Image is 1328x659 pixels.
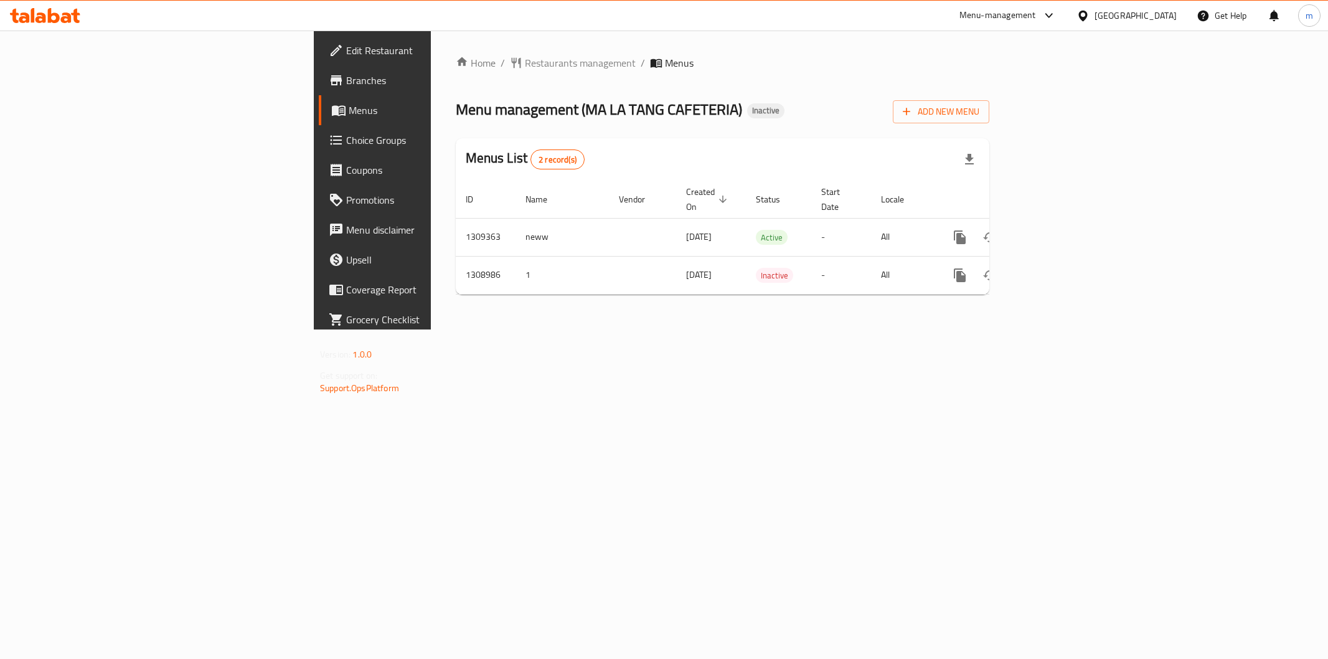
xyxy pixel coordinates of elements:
td: All [871,256,935,294]
a: Upsell [319,245,535,275]
span: Grocery Checklist [346,312,525,327]
span: Add New Menu [903,104,979,120]
span: 2 record(s) [531,154,584,166]
td: 1 [516,256,609,294]
a: Choice Groups [319,125,535,155]
button: more [945,260,975,290]
div: [GEOGRAPHIC_DATA] [1095,9,1177,22]
span: Start Date [821,184,856,214]
span: Choice Groups [346,133,525,148]
span: Locale [881,192,920,207]
button: more [945,222,975,252]
a: Menu disclaimer [319,215,535,245]
span: Menus [349,103,525,118]
span: Coverage Report [346,282,525,297]
th: Actions [935,181,1075,219]
span: Active [756,230,788,245]
span: [DATE] [686,229,712,245]
a: Branches [319,65,535,95]
span: Menu management ( MA LA TANG CAFETERIA ) [456,95,742,123]
a: Restaurants management [510,55,636,70]
span: Menu disclaimer [346,222,525,237]
span: Name [525,192,563,207]
span: Version: [320,346,351,363]
td: All [871,218,935,256]
span: [DATE] [686,267,712,283]
span: Coupons [346,163,525,178]
div: Export file [954,145,984,174]
a: Edit Restaurant [319,36,535,65]
a: Menus [319,95,535,125]
li: / [641,55,645,70]
a: Coverage Report [319,275,535,305]
span: Get support on: [320,367,377,384]
table: enhanced table [456,181,1075,295]
a: Promotions [319,185,535,215]
a: Grocery Checklist [319,305,535,334]
div: Menu-management [959,8,1036,23]
td: - [811,218,871,256]
span: Vendor [619,192,661,207]
span: m [1306,9,1313,22]
span: Promotions [346,192,525,207]
span: Menus [665,55,694,70]
button: Change Status [975,260,1005,290]
span: Restaurants management [525,55,636,70]
button: Add New Menu [893,100,989,123]
span: Edit Restaurant [346,43,525,58]
nav: breadcrumb [456,55,989,70]
span: Created On [686,184,731,214]
span: Inactive [747,105,784,116]
a: Coupons [319,155,535,185]
td: neww [516,218,609,256]
div: Inactive [747,103,784,118]
span: Branches [346,73,525,88]
span: Status [756,192,796,207]
td: - [811,256,871,294]
button: Change Status [975,222,1005,252]
div: Total records count [530,149,585,169]
h2: Menus List [466,149,585,169]
a: Support.OpsPlatform [320,380,399,396]
span: 1.0.0 [352,346,372,363]
span: Inactive [756,268,793,283]
span: ID [466,192,489,207]
span: Upsell [346,252,525,267]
